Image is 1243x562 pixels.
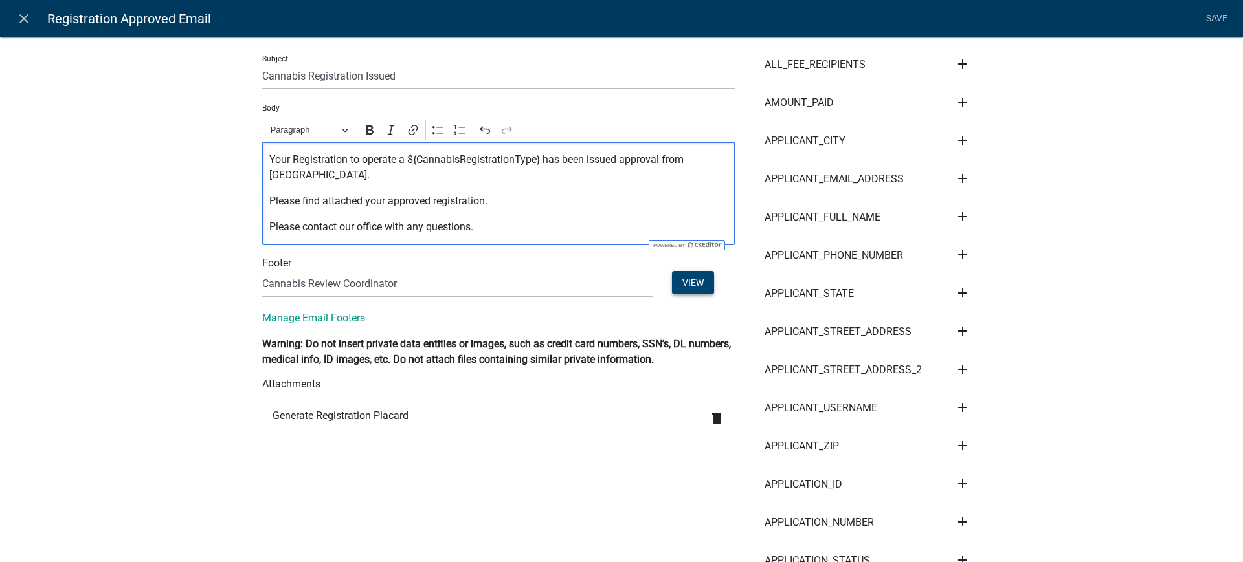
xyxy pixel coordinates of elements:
[955,400,970,415] i: add
[955,476,970,492] i: add
[765,288,854,299] span: APPLICANT_STATE
[47,6,211,32] span: Registration Approved Email
[955,56,970,72] i: add
[955,438,970,453] i: add
[955,171,970,186] i: add
[765,59,866,70] span: ALL_FEE_RECIPIENTS
[955,514,970,530] i: add
[262,312,365,324] a: Manage Email Footers
[269,219,728,235] p: Please contact our office with any questions.
[262,400,735,438] li: Generate Registration Placard
[955,209,970,224] i: add
[271,122,338,138] span: Paragraph
[262,117,735,142] div: Editor toolbar
[765,403,877,413] span: APPLICANT_USERNAME
[765,365,922,375] span: APPLICANT_STREET_ADDRESS_2
[765,212,880,222] span: APPLICANT_FULL_NAME
[765,136,845,146] span: APPLICANT_CITY
[652,243,685,248] span: Powered by
[252,255,745,271] div: Footer
[16,11,32,27] i: close
[765,174,904,184] span: APPLICANT_EMAIL_ADDRESS
[262,104,280,112] label: Body
[765,517,874,528] span: APPLICATION_NUMBER
[765,327,912,337] span: APPLICANT_STREET_ADDRESS
[262,378,735,390] h6: Attachments
[265,120,354,140] button: Paragraph, Heading
[1200,6,1233,31] a: Save
[955,247,970,263] i: add
[955,94,970,110] i: add
[955,362,970,377] i: add
[269,193,728,209] p: Please find attached your approved registration.
[955,285,970,301] i: add
[262,336,735,367] p: Warning: Do not insert private data entities or images, such as credit card numbers, SSN’s, DL nu...
[765,250,903,261] span: APPLICANT_PHONE_NUMBER
[765,98,834,108] span: AMOUNT_PAID
[672,271,714,294] button: View
[709,411,724,426] i: delete
[765,479,842,490] span: APPLICATION_ID
[262,142,735,245] div: Editor editing area: main. Press Alt+0 for help.
[955,133,970,148] i: add
[269,152,728,183] p: Your Registration to operate a ${CannabisRegistrationType} has been issued approval from [GEOGRAP...
[955,323,970,339] i: add
[765,441,839,451] span: APPLICANT_ZIP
